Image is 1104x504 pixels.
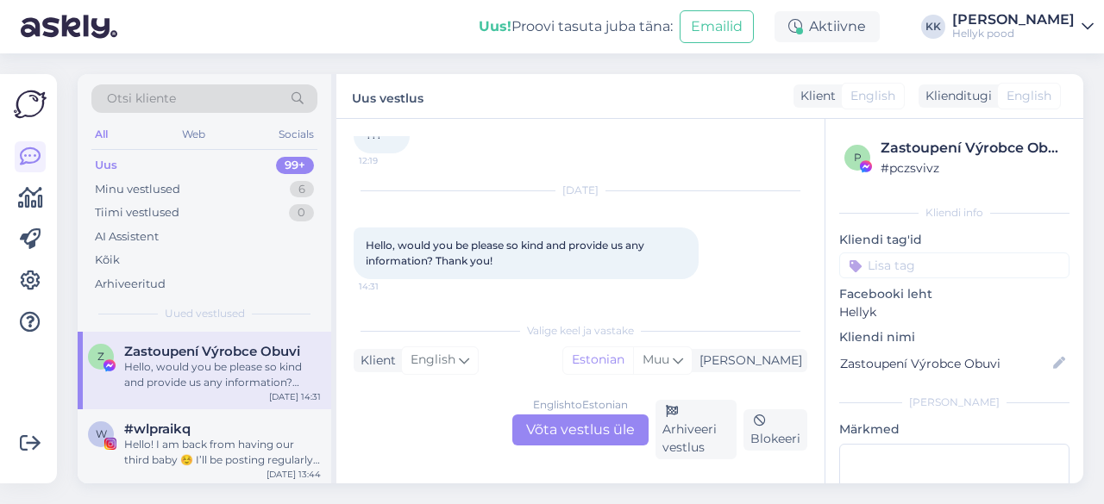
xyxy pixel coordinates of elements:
[352,84,423,108] label: Uus vestlus
[839,231,1069,249] p: Kliendi tag'id
[839,328,1069,346] p: Kliendi nimi
[743,409,807,451] div: Blokeeri
[952,27,1075,40] div: Hellyk pood
[881,159,1064,177] div: # pczsvivz
[354,352,396,370] div: Klient
[952,13,1094,40] a: [PERSON_NAME]Hellyk pood
[359,154,423,167] span: 12:19
[95,204,179,221] div: Tiimi vestlused
[275,123,317,146] div: Socials
[290,181,314,198] div: 6
[354,183,807,198] div: [DATE]
[179,123,209,146] div: Web
[952,13,1075,27] div: [PERSON_NAME]
[919,87,992,105] div: Klienditugi
[276,157,314,174] div: 99+
[124,359,321,390] div: Hello, would you be please so kind and provide us any information? Thank you!
[840,354,1050,373] input: Lisa nimi
[775,11,880,42] div: Aktiivne
[693,352,802,370] div: [PERSON_NAME]
[107,90,176,108] span: Otsi kliente
[839,420,1069,439] p: Märkmed
[479,18,511,34] b: Uus!
[839,252,1069,278] input: Lisa tag
[95,252,120,269] div: Kõik
[289,204,314,221] div: 0
[881,138,1064,159] div: Zastoupení Výrobce Obuvi
[512,414,649,445] div: Võta vestlus üle
[366,239,647,267] span: Hello, would you be please so kind and provide us any information? Thank you!
[91,123,111,146] div: All
[165,306,245,321] span: Uued vestlused
[411,351,455,370] span: English
[269,390,321,403] div: [DATE] 14:31
[655,400,737,459] div: Arhiveeri vestlus
[267,468,321,481] div: [DATE] 13:44
[563,347,633,373] div: Estonian
[643,352,669,367] span: Muu
[95,228,159,246] div: AI Assistent
[14,88,47,121] img: Askly Logo
[97,350,104,363] span: Z
[793,87,836,105] div: Klient
[533,397,628,413] div: English to Estonian
[854,151,862,164] span: p
[921,15,945,39] div: KK
[850,87,895,105] span: English
[839,205,1069,221] div: Kliendi info
[479,16,673,37] div: Proovi tasuta juba täna:
[680,10,754,43] button: Emailid
[359,280,423,293] span: 14:31
[1007,87,1051,105] span: English
[96,427,107,440] span: w
[839,303,1069,321] p: Hellyk
[124,421,191,437] span: #wlpraikq
[95,157,117,174] div: Uus
[95,276,166,293] div: Arhiveeritud
[95,181,180,198] div: Minu vestlused
[839,285,1069,303] p: Facebooki leht
[124,437,321,468] div: Hello! I am back from having our third baby ☺️ I’ll be posting regularly again and I am open to m...
[839,395,1069,410] div: [PERSON_NAME]
[124,344,300,359] span: Zastoupení Výrobce Obuvi
[354,323,807,339] div: Valige keel ja vastake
